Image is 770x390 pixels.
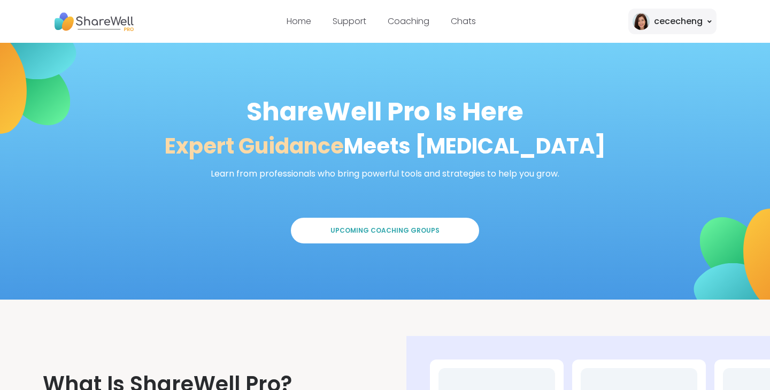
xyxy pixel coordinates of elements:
[633,13,650,30] img: cececheng
[291,218,479,244] button: Upcoming Coaching Groups
[451,15,476,27] a: Chats
[330,226,440,235] span: Upcoming Coaching Groups
[53,7,134,36] img: ShareWell Nav Logo
[165,131,344,161] span: Expert Guidance
[247,99,523,125] div: ShareWell Pro Is Here
[388,15,429,27] a: Coaching
[211,167,559,180] div: Learn from professionals who bring powerful tools and strategies to help you grow.
[287,15,311,27] a: Home
[165,130,606,162] div: Meets [MEDICAL_DATA]
[654,15,703,28] div: cececheng
[333,15,366,27] a: Support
